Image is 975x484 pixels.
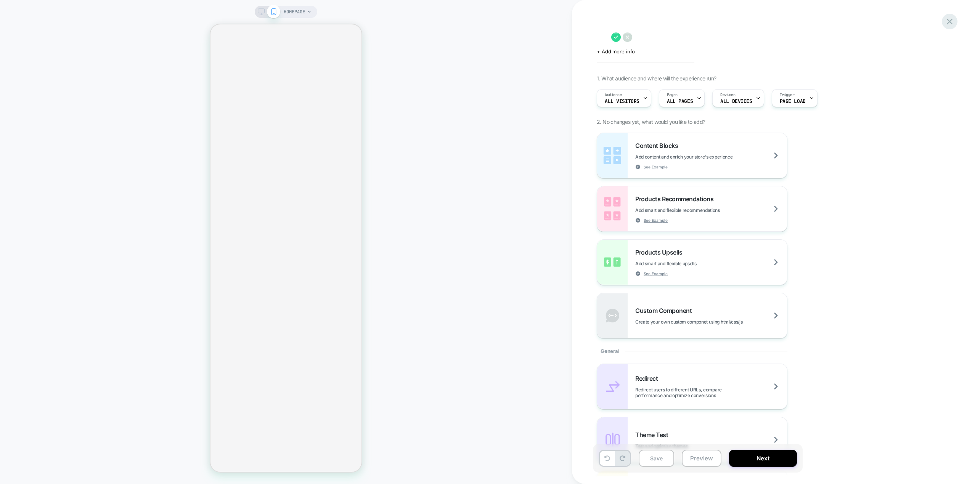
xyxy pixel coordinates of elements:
[597,48,635,54] span: + Add more info
[605,92,622,98] span: Audience
[635,319,781,325] span: Create your own custom componet using html/css/js
[284,6,305,18] span: HOMEPAGE
[635,154,771,160] span: Add content and enrich your store's experience
[720,99,752,104] span: ALL DEVICES
[635,443,726,449] span: Test and optimize themes
[667,92,678,98] span: Pages
[682,450,721,467] button: Preview
[635,207,758,213] span: Add smart and flexible recommendations
[635,375,662,382] span: Redirect
[597,75,716,82] span: 1. What audience and where will the experience run?
[635,142,682,149] span: Content Blocks
[780,99,806,104] span: Page Load
[635,387,787,398] span: Redirect users to different URLs, compare performance and optimize conversions
[597,338,787,364] div: General
[644,218,668,223] span: See Example
[644,271,668,276] span: See Example
[639,450,674,467] button: Save
[644,164,668,170] span: See Example
[729,450,797,467] button: Next
[635,431,672,439] span: Theme Test
[780,92,795,98] span: Trigger
[720,92,735,98] span: Devices
[635,248,686,256] span: Products Upsells
[597,119,705,125] span: 2. No changes yet, what would you like to add?
[635,261,734,266] span: Add smart and flexible upsells
[667,99,693,104] span: ALL PAGES
[605,99,639,104] span: All Visitors
[635,195,717,203] span: Products Recommendations
[635,307,696,314] span: Custom Component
